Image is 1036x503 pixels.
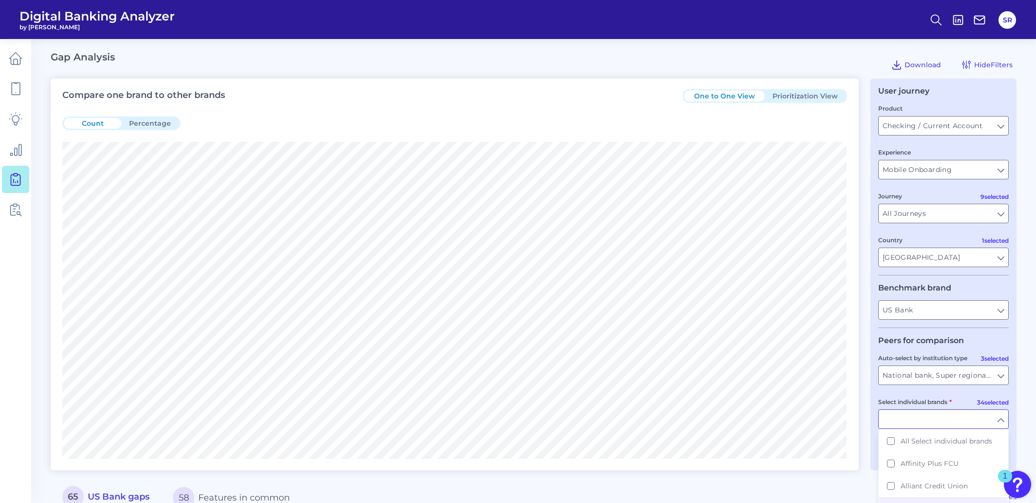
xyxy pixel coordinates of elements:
[879,452,1008,475] button: Affinity Plus FCU
[62,90,225,101] h3: Compare one brand to other brands
[901,437,992,445] span: All Select individual brands
[878,336,964,345] legend: Peers for comparison
[878,354,967,362] label: Auto-select by institution type
[878,149,911,156] label: Experience
[904,60,941,69] span: Download
[878,86,929,96] div: User journey
[879,475,1008,497] button: Alliant Credit Union
[1003,476,1007,489] div: 1
[1004,471,1031,498] button: Open Resource Center, 1 new notification
[957,57,1017,73] button: HideFilters
[901,459,959,468] span: Affinity Plus FCU
[878,193,902,200] label: Journey
[121,118,179,129] button: Percentage
[878,105,903,112] label: Product
[765,91,846,101] button: Prioritization View
[901,482,968,490] span: Alliant Credit Union
[64,118,121,129] button: Count
[974,60,1013,69] span: Hide Filters
[879,430,1008,452] button: All Select individual brands
[19,9,175,23] span: Digital Banking Analyzer
[19,23,175,31] span: by [PERSON_NAME]
[998,11,1016,29] button: SR
[684,91,765,101] button: One to One View
[51,51,115,63] h2: Gap Analysis
[878,398,952,406] label: Select individual brands
[878,236,903,244] label: Country
[887,57,945,73] button: Download
[878,283,951,292] legend: Benchmark brand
